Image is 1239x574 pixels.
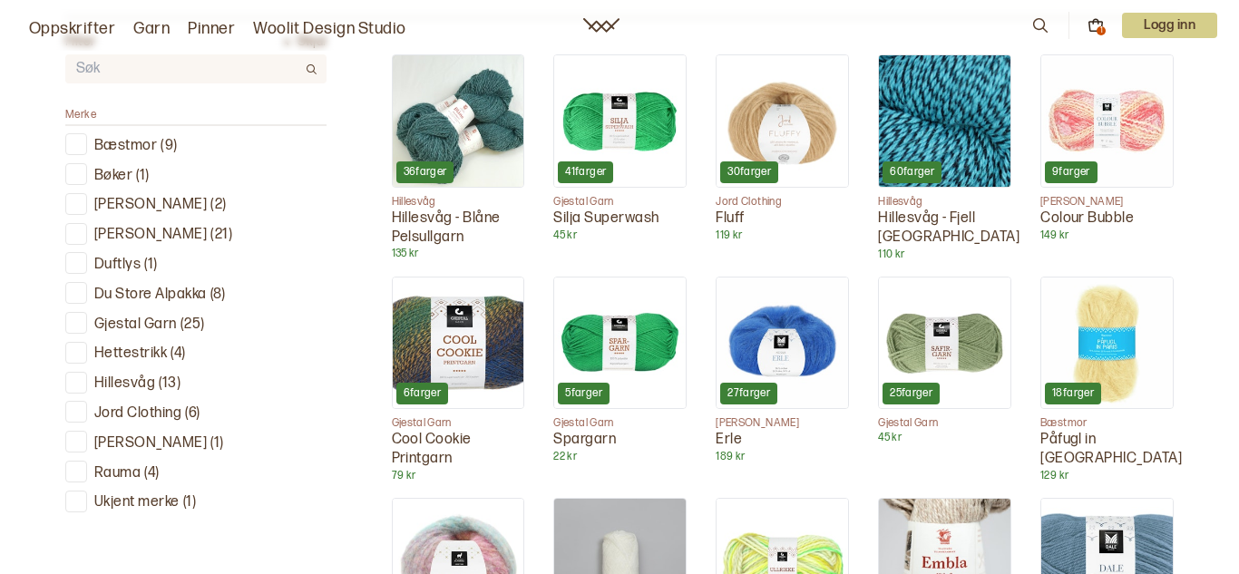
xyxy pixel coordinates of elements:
[94,404,181,423] p: Jord Clothing
[1052,165,1090,180] p: 9 farger
[1122,13,1217,38] p: Logg inn
[716,209,849,229] p: Fluff
[253,16,406,42] a: Woolit Design Studio
[1041,55,1173,187] img: Colour Bubble
[1088,17,1104,34] button: 1
[94,137,157,156] p: Bæstmor
[393,55,524,187] img: Hillesvåg - Blåne Pelsullgarn
[94,167,132,186] p: Bøker
[583,18,619,33] a: Woolit
[133,16,170,42] a: Garn
[94,375,155,394] p: Hillesvåg
[392,209,525,248] p: Hillesvåg - Blåne Pelsullgarn
[553,431,687,450] p: Spargarn
[393,277,524,409] img: Cool Cookie Printgarn
[1040,416,1174,431] p: Bæstmor
[136,167,149,186] p: ( 1 )
[94,493,180,512] p: Ukjent merke
[554,277,686,409] img: Spargarn
[878,431,1011,445] p: 45 kr
[1040,209,1174,229] p: Colour Bubble
[717,55,848,187] img: Fluff
[553,277,687,465] a: Spargarn5fargerGjestal GarnSpargarn22 kr
[392,416,525,431] p: Gjestal Garn
[1122,13,1217,38] button: User dropdown
[717,277,848,409] img: Erle
[94,434,207,453] p: [PERSON_NAME]
[210,226,232,245] p: ( 21 )
[1040,277,1174,483] a: Påfugl in Paris18fargerBæstmorPåfugl in [GEOGRAPHIC_DATA]129 kr
[392,469,525,483] p: 79 kr
[716,229,849,243] p: 119 kr
[404,165,447,180] p: 36 farger
[188,16,235,42] a: Pinner
[553,450,687,464] p: 22 kr
[1040,431,1174,469] p: Påfugl in [GEOGRAPHIC_DATA]
[553,195,687,209] p: Gjestal Garn
[878,209,1011,248] p: Hillesvåg - Fjell [GEOGRAPHIC_DATA]
[553,229,687,243] p: 45 kr
[210,286,225,305] p: ( 8 )
[29,16,115,42] a: Oppskrifter
[727,386,770,401] p: 27 farger
[94,345,167,364] p: Hettestrikk
[1040,469,1174,483] p: 129 kr
[890,165,934,180] p: 60 farger
[392,247,525,261] p: 135 kr
[878,416,1011,431] p: Gjestal Garn
[392,431,525,469] p: Cool Cookie Printgarn
[878,248,1011,262] p: 110 kr
[94,464,141,483] p: Rauma
[716,277,849,465] a: Erle27farger[PERSON_NAME]Erle189 kr
[554,55,686,187] img: Silja Superwash
[716,450,849,464] p: 189 kr
[727,165,771,180] p: 30 farger
[94,196,207,215] p: [PERSON_NAME]
[716,431,849,450] p: Erle
[180,316,205,335] p: ( 25 )
[1040,54,1174,243] a: Colour Bubble9farger[PERSON_NAME]Colour Bubble149 kr
[1041,277,1173,409] img: Påfugl in Paris
[210,196,226,215] p: ( 2 )
[878,54,1011,262] a: Hillesvåg - Fjell Sokkegarn60fargerHillesvågHillesvåg - Fjell [GEOGRAPHIC_DATA]110 kr
[94,256,141,275] p: Duftlys
[161,137,177,156] p: ( 9 )
[553,209,687,229] p: Silja Superwash
[716,416,849,431] p: [PERSON_NAME]
[1040,229,1174,243] p: 149 kr
[716,54,849,243] a: Fluff30fargerJord ClothingFluff119 kr
[144,464,159,483] p: ( 4 )
[171,345,185,364] p: ( 4 )
[404,386,442,401] p: 6 farger
[144,256,157,275] p: ( 1 )
[185,404,200,423] p: ( 6 )
[159,375,180,394] p: ( 13 )
[890,386,932,401] p: 25 farger
[183,493,196,512] p: ( 1 )
[879,55,1010,187] img: Hillesvåg - Fjell Sokkegarn
[1040,195,1174,209] p: [PERSON_NAME]
[1052,386,1094,401] p: 18 farger
[392,277,525,483] a: Cool Cookie Printgarn6fargerGjestal GarnCool Cookie Printgarn79 kr
[392,54,525,261] a: Hillesvåg - Blåne Pelsullgarn36fargerHillesvågHillesvåg - Blåne Pelsullgarn135 kr
[716,195,849,209] p: Jord Clothing
[65,56,298,83] input: Søk
[65,108,96,122] span: Merke
[553,416,687,431] p: Gjestal Garn
[94,286,207,305] p: Du Store Alpakka
[94,316,177,335] p: Gjestal Garn
[878,195,1011,209] p: Hillesvåg
[1097,26,1106,35] div: 1
[94,226,207,245] p: [PERSON_NAME]
[878,277,1011,446] a: 25fargerGjestal Garn45 kr
[565,165,606,180] p: 41 farger
[553,54,687,243] a: Silja Superwash41fargerGjestal GarnSilja Superwash45 kr
[392,195,525,209] p: Hillesvåg
[210,434,223,453] p: ( 1 )
[565,386,602,401] p: 5 farger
